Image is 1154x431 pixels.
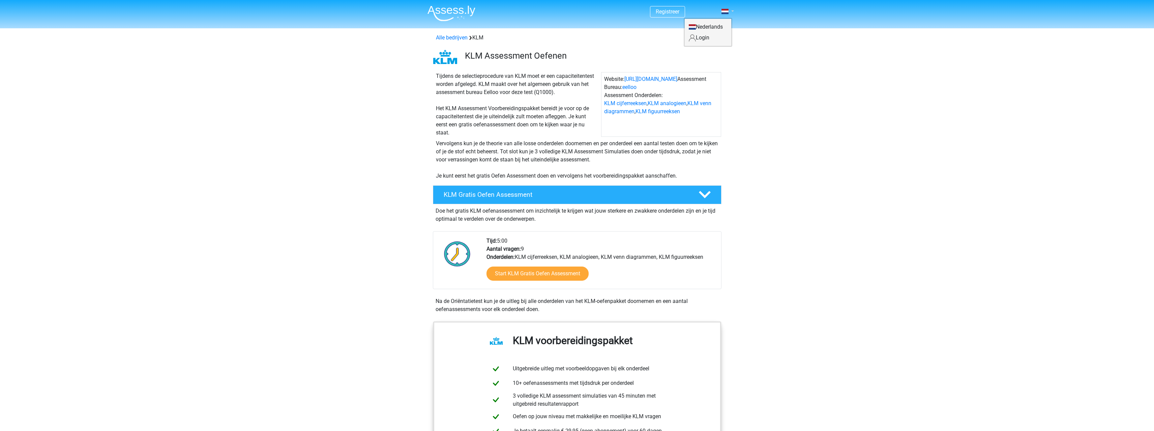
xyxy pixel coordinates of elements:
[430,185,724,204] a: KLM Gratis Oefen Assessment
[465,51,716,61] h3: KLM Assessment Oefenen
[685,32,731,43] a: Login
[604,100,647,106] a: KLM cijferreeksen
[433,34,721,42] div: KLM
[433,72,601,137] div: Tijdens de selectieprocedure van KLM moet er een capaciteitentest worden afgelegd. KLM maakt over...
[444,191,688,198] h4: KLM Gratis Oefen Assessment
[648,100,686,106] a: KLM analogieen
[601,72,721,137] div: Website: Assessment Bureau: Assessment Onderdelen: , , ,
[624,76,677,82] a: [URL][DOMAIN_NAME]
[427,5,475,21] img: Assessly
[635,108,680,115] a: KLM figuurreeksen
[656,8,679,15] a: Registreer
[486,254,515,260] b: Onderdelen:
[604,100,711,115] a: KLM venn diagrammen
[433,297,721,313] div: Na de Oriëntatietest kun je de uitleg bij alle onderdelen van het KLM-oefenpakket doornemen en ee...
[486,238,497,244] b: Tijd:
[622,84,637,90] a: eelloo
[433,204,721,223] div: Doe het gratis KLM oefenassessment om inzichtelijk te krijgen wat jouw sterkere en zwakkere onder...
[433,140,721,180] div: Vervolgens kun je de theorie van alle losse onderdelen doornemen en per onderdeel een aantal test...
[440,237,474,271] img: Klok
[436,34,468,41] a: Alle bedrijven
[685,22,731,32] a: Nederlands
[486,246,521,252] b: Aantal vragen:
[486,267,589,281] a: Start KLM Gratis Oefen Assessment
[481,237,721,289] div: 5:00 9 KLM cijferreeksen, KLM analogieen, KLM venn diagrammen, KLM figuurreeksen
